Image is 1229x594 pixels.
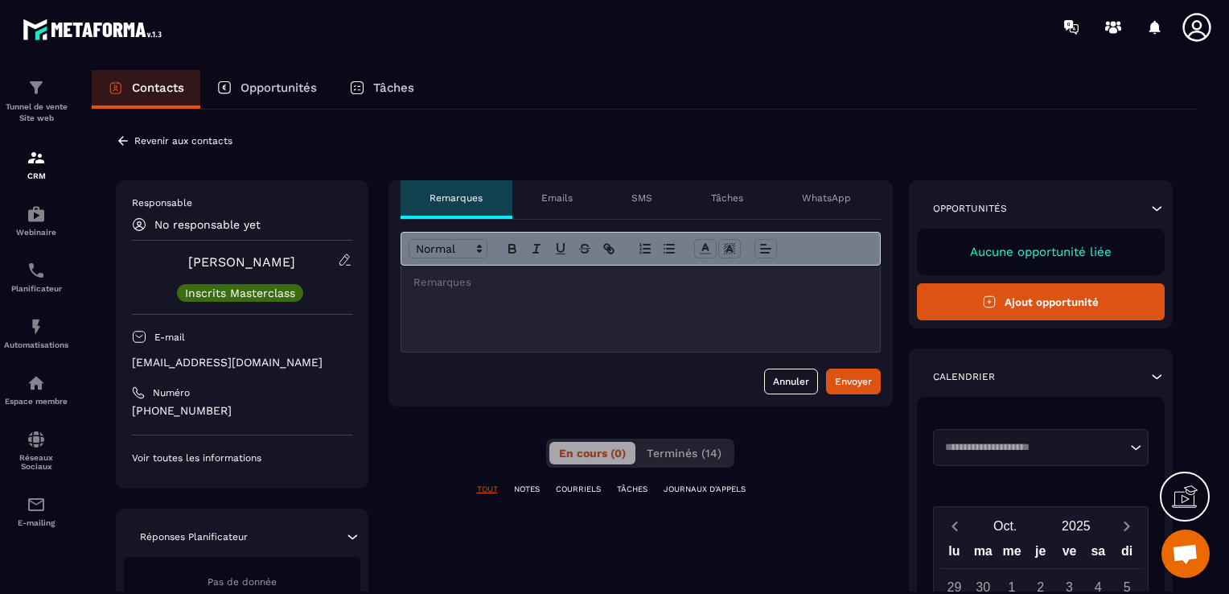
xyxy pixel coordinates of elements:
p: Opportunités [240,80,317,95]
p: Réseaux Sociaux [4,453,68,471]
p: NOTES [514,484,540,495]
img: formation [27,78,46,97]
a: automationsautomationsEspace membre [4,361,68,418]
p: Calendrier [933,370,995,383]
p: Opportunités [933,202,1007,215]
p: Automatisations [4,340,68,349]
a: schedulerschedulerPlanificateur [4,249,68,305]
a: Contacts [92,70,200,109]
button: Open years overlay [1041,512,1112,540]
p: Responsable [132,196,352,209]
div: Ouvrir le chat [1161,530,1210,578]
img: automations [27,204,46,224]
div: lu [940,540,969,568]
span: En cours (0) [559,447,626,460]
p: Contacts [132,80,184,95]
button: Open months overlay [970,512,1041,540]
span: Pas de donnée [208,576,277,588]
div: ma [968,540,997,568]
p: WhatsApp [802,192,851,204]
p: COURRIELS [556,484,601,495]
button: Envoyer [826,369,881,394]
a: automationsautomationsAutomatisations [4,305,68,361]
p: Webinaire [4,228,68,237]
a: automationsautomationsWebinaire [4,192,68,249]
div: sa [1083,540,1112,568]
p: Voir toutes les informations [132,452,352,464]
p: Tunnel de vente Site web [4,101,68,124]
img: formation [27,148,46,167]
div: Envoyer [835,373,872,390]
div: me [997,540,1026,568]
div: je [1026,540,1055,568]
p: E-mailing [4,518,68,527]
img: automations [27,373,46,393]
img: social-network [27,430,46,449]
p: [PHONE_NUMBER] [132,403,352,419]
p: JOURNAUX D'APPELS [664,484,746,495]
img: logo [23,14,167,44]
div: di [1112,540,1141,568]
p: Emails [541,192,573,204]
p: Réponses Planificateur [140,530,248,543]
img: automations [27,317,46,336]
button: Next month [1112,515,1141,537]
a: Opportunités [200,70,333,109]
img: email [27,495,46,514]
button: Terminés (14) [637,442,731,464]
button: Previous month [940,515,970,537]
p: SMS [631,192,652,204]
p: TOUT [477,484,498,495]
a: social-networksocial-networkRéseaux Sociaux [4,418,68,483]
p: Aucune opportunité liée [933,245,1149,259]
input: Search for option [939,439,1127,456]
div: ve [1055,540,1084,568]
p: Revenir aux contacts [134,135,232,146]
button: En cours (0) [549,442,635,464]
a: Tâches [333,70,430,109]
p: Tâches [373,80,414,95]
p: Remarques [430,192,483,204]
a: emailemailE-mailing [4,483,68,539]
span: Terminés (14) [647,447,721,460]
button: Annuler [764,369,818,394]
p: TÂCHES [617,484,647,495]
p: No responsable yet [154,218,261,231]
p: Planificateur [4,284,68,293]
a: formationformationTunnel de vente Site web [4,66,68,136]
p: Espace membre [4,397,68,406]
p: [EMAIL_ADDRESS][DOMAIN_NAME] [132,355,352,370]
img: scheduler [27,261,46,280]
a: formationformationCRM [4,136,68,192]
p: Tâches [711,192,743,204]
a: [PERSON_NAME] [188,254,295,270]
p: Numéro [153,386,190,399]
div: Search for option [933,429,1149,466]
p: Inscrits Masterclass [185,287,295,299]
p: E-mail [154,331,185,344]
button: Ajout opportunité [917,283,1165,320]
p: CRM [4,171,68,180]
